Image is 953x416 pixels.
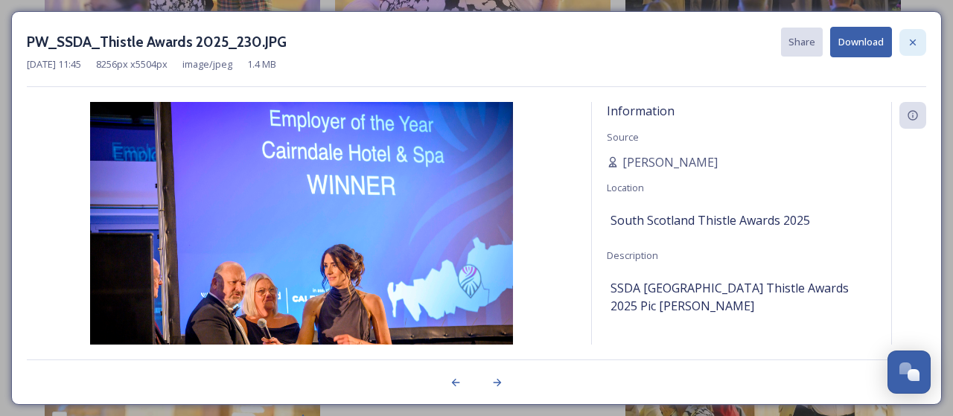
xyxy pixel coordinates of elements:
h3: PW_SSDA_Thistle Awards 2025_230.JPG [27,31,287,53]
button: Download [830,27,892,57]
span: South Scotland Thistle Awards 2025 [611,211,810,229]
img: PW_SSDA_Thistle%20Awards%202025_230.JPG [27,102,576,384]
span: SSDA [GEOGRAPHIC_DATA] Thistle Awards 2025 Pic [PERSON_NAME] [611,279,873,315]
span: Information [607,103,675,119]
button: Open Chat [887,351,931,394]
span: 1.4 MB [247,57,276,71]
span: [PERSON_NAME] [622,153,718,171]
span: [DATE] 11:45 [27,57,81,71]
button: Share [781,28,823,57]
span: Source [607,130,639,144]
span: 8256 px x 5504 px [96,57,168,71]
span: Location [607,181,644,194]
span: Description [607,249,658,262]
span: image/jpeg [182,57,232,71]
